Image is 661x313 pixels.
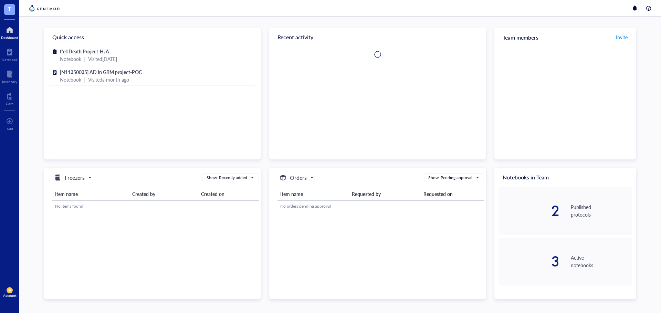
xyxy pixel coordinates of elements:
[349,188,421,200] th: Requested by
[129,188,198,200] th: Created by
[198,188,259,200] th: Created on
[65,174,85,182] h5: Freezers
[60,76,81,83] div: Notebook
[1,24,18,40] a: Dashboard
[2,58,18,62] div: Notebook
[1,35,18,40] div: Dashboard
[571,254,632,269] div: Active notebooks
[616,34,628,41] span: Invite
[60,69,142,75] span: [N11250025] AD in GBM project-POC
[55,203,256,209] div: No items found
[28,4,61,12] img: genemod-logo
[60,48,109,55] span: Cell Death Project-HJA
[494,168,636,187] div: Notebooks in Team
[207,175,247,181] div: Show: Recently added
[60,55,81,63] div: Notebook
[571,203,632,218] div: Published protocols
[428,175,472,181] div: Show: Pending approval
[280,203,481,209] div: No orders pending approval
[421,188,484,200] th: Requested on
[52,188,129,200] th: Item name
[6,91,13,106] a: Core
[8,289,11,292] span: JH
[290,174,307,182] h5: Orders
[2,69,17,84] a: Inventory
[499,204,560,218] div: 2
[2,46,18,62] a: Notebook
[6,102,13,106] div: Core
[88,76,129,83] div: Visited a month ago
[616,32,628,43] button: Invite
[494,28,636,47] div: Team members
[84,55,85,63] div: |
[8,4,11,13] span: T
[277,188,349,200] th: Item name
[3,293,17,298] div: Account
[84,76,85,83] div: |
[499,254,560,268] div: 3
[7,127,13,131] div: Add
[269,28,486,47] div: Recent activity
[88,55,117,63] div: Visited [DATE]
[44,28,261,47] div: Quick access
[2,80,17,84] div: Inventory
